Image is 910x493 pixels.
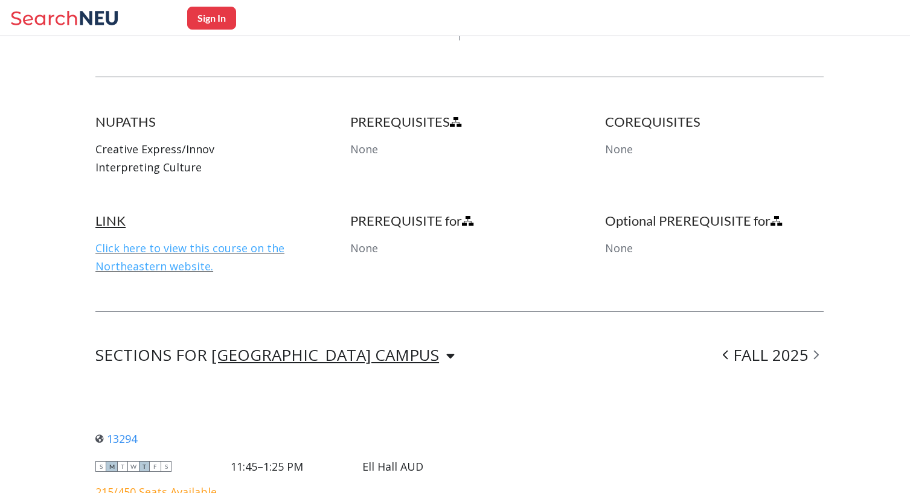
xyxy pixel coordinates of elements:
span: None [350,241,378,255]
a: 13294 [95,431,137,446]
p: Interpreting Culture [95,158,314,176]
button: Sign In [187,7,236,30]
h4: LINK [95,212,314,229]
div: Ell Hall AUD [362,460,423,473]
span: T [117,461,128,472]
span: S [95,461,106,472]
span: F [150,461,161,472]
span: None [605,241,633,255]
span: None [605,142,633,156]
span: S [161,461,171,472]
p: Creative Express/Innov [95,140,314,158]
h4: NUPATHS [95,113,314,130]
div: SECTIONS FOR [95,348,455,363]
div: FALL 2025 [718,348,824,363]
a: Click here to view this course on the Northeastern website. [95,241,284,273]
span: M [106,461,117,472]
h4: PREREQUISITES [350,113,569,130]
span: T [139,461,150,472]
span: W [128,461,139,472]
h4: Optional PREREQUISITE for [605,212,824,229]
div: [GEOGRAPHIC_DATA] CAMPUS [211,348,439,361]
h4: PREREQUISITE for [350,212,569,229]
h4: COREQUISITES [605,113,824,130]
span: None [350,142,378,156]
div: 11:45–1:25 PM [231,460,303,473]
